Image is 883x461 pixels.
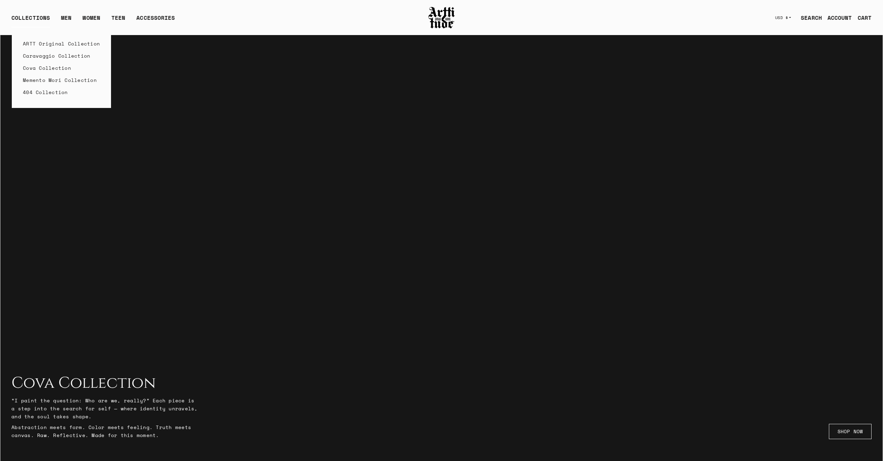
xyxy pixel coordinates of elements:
[428,6,456,30] img: Arttitude
[136,14,175,27] div: ACCESSORIES
[111,14,125,27] a: TEEN
[83,14,100,27] a: WOMEN
[775,15,788,20] span: USD $
[23,37,100,50] a: ARTT Original Collection
[11,374,199,392] h2: Cova Collection
[858,14,872,22] div: CART
[61,14,71,27] a: MEN
[23,50,100,62] a: Caravaggio Collection
[829,424,872,439] a: SHOP NOW
[6,14,180,27] ul: Main navigation
[23,74,100,86] a: Memento Mori Collection
[11,423,199,439] p: Abstraction meets form. Color meets feeling. Truth meets canvas. Raw. Reflective. Made for this m...
[23,86,100,98] a: 404 Collection
[11,14,50,27] div: COLLECTIONS
[852,11,872,25] a: Open cart
[795,11,822,25] a: SEARCH
[11,396,199,420] p: “I paint the question: Who are we, really?” Each piece is a step into the search for self — where...
[822,11,852,25] a: ACCOUNT
[23,62,100,74] a: Cova Collection
[771,10,796,25] button: USD $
